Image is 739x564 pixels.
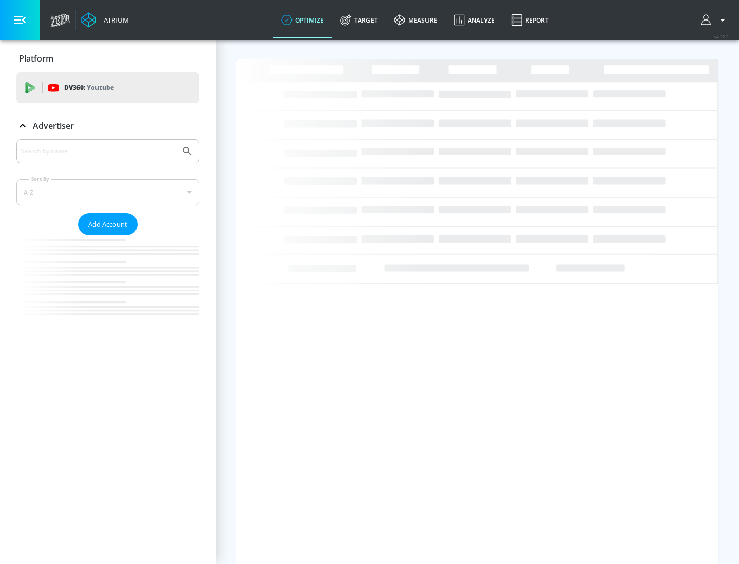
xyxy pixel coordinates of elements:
[273,2,332,38] a: optimize
[16,179,199,205] div: A-Z
[503,2,557,38] a: Report
[88,218,127,230] span: Add Account
[714,34,729,39] span: v 4.22.2
[19,53,53,64] p: Platform
[16,111,199,140] div: Advertiser
[16,235,199,335] nav: list of Advertiser
[332,2,386,38] a: Target
[64,82,114,93] p: DV360:
[29,176,51,183] label: Sort By
[445,2,503,38] a: Analyze
[87,82,114,93] p: Youtube
[16,72,199,103] div: DV360: Youtube
[78,213,138,235] button: Add Account
[16,44,199,73] div: Platform
[16,139,199,335] div: Advertiser
[33,120,74,131] p: Advertiser
[21,145,176,158] input: Search by name
[81,12,129,28] a: Atrium
[100,15,129,25] div: Atrium
[386,2,445,38] a: measure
